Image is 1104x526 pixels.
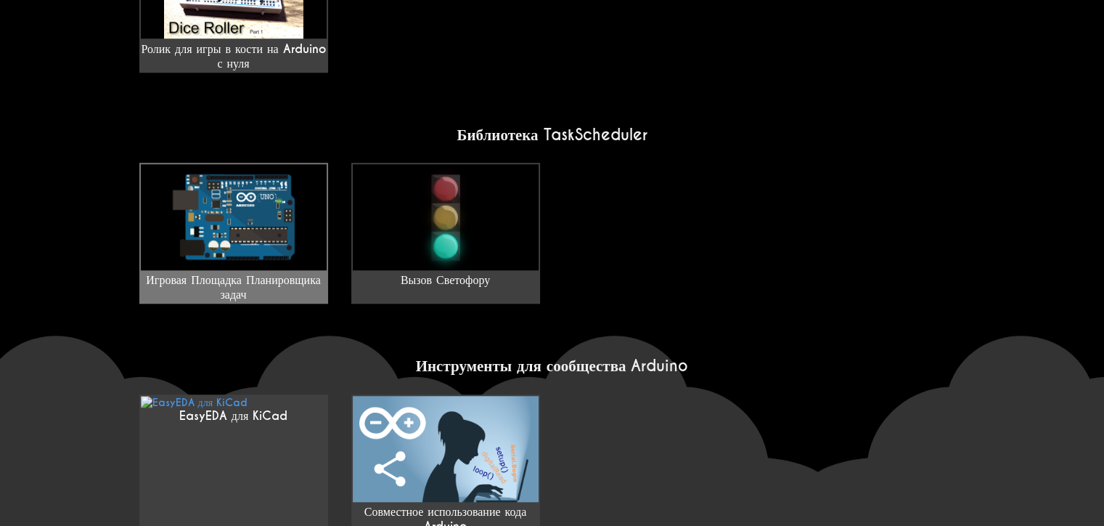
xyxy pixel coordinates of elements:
ya-tr-span: Ролик для игры в кости на Arduino с нуля [141,41,325,71]
ya-tr-span: Игровая Площадка Планировщика задач [146,272,321,302]
a: Игровая Площадка Планировщика задач [139,163,328,304]
img: EasyEDA для KiCad [141,396,248,409]
img: EasyEDA для KiCad [353,396,539,502]
img: Вызов Светофору [353,164,539,270]
ya-tr-span: Вызов Светофору [401,272,490,288]
a: Вызов Светофору [351,163,540,304]
ya-tr-span: Библиотека TaskScheduler [457,125,647,145]
img: Игровая Площадка Планировщика задач [141,164,327,270]
ya-tr-span: EasyEDA для KiCad [179,408,287,424]
ya-tr-span: Инструменты для сообщества Arduino [416,356,689,376]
